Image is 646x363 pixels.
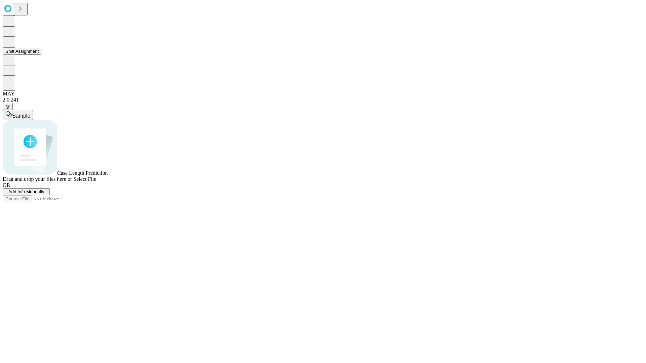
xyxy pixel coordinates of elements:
[3,97,643,103] div: 2.0.241
[3,182,10,188] span: OR
[3,188,50,195] button: Add Info Manually
[73,176,96,182] span: Select File
[57,170,108,176] span: Case Length Prediction
[3,91,643,97] div: MAY
[3,103,13,110] button: @
[5,104,10,109] span: @
[3,176,72,182] span: Drag and drop your files here or
[3,110,33,120] button: Sample
[3,48,41,55] button: Shift Assignment
[8,189,44,194] span: Add Info Manually
[12,113,30,119] span: Sample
